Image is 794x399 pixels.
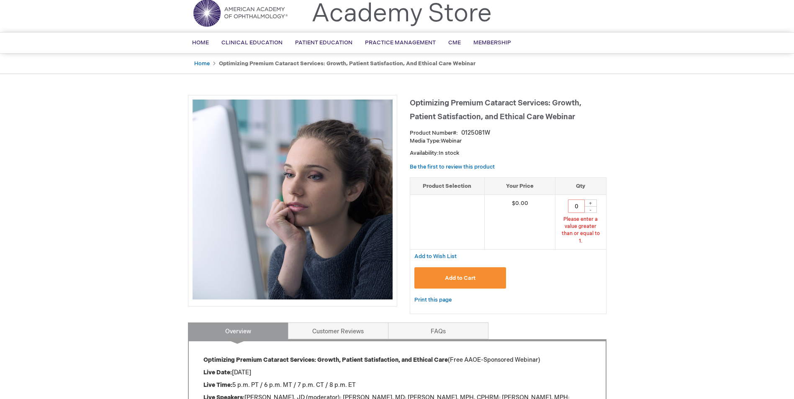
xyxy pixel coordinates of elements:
[193,100,393,299] img: Optimizing Premium Cataract Services: Growth, Patient Satisfaction, and Ethical Care Webinar
[221,39,283,46] span: Clinical Education
[288,322,388,339] a: Customer Reviews
[484,177,555,195] th: Your Price
[219,60,475,67] strong: Optimizing Premium Cataract Services: Growth, Patient Satisfaction, and Ethical Care Webinar
[410,138,441,144] strong: Media Type:
[203,356,448,363] strong: Optimizing Premium Cataract Services: Growth, Patient Satisfaction, and Ethical Care
[203,381,232,389] strong: Live Time:
[584,199,597,207] div: +
[203,369,232,376] strong: Live Date:
[414,253,457,260] a: Add to Wish List
[560,216,601,245] div: Please enter a value greater than or equal to 1.
[584,206,597,213] div: -
[295,39,352,46] span: Patient Education
[484,195,555,250] td: $0.00
[410,149,606,157] p: Availability:
[414,267,506,289] button: Add to Cart
[203,368,591,377] p: [DATE]
[192,39,209,46] span: Home
[448,39,461,46] span: CME
[388,322,488,339] a: FAQs
[555,177,606,195] th: Qty
[203,381,591,389] p: 5 p.m. PT / 6 p.m. MT / 7 p.m. CT / 8 p.m. ET
[414,295,452,305] a: Print this page
[194,60,210,67] a: Home
[410,164,495,170] a: Be the first to review this product
[188,322,288,339] a: Overview
[410,137,606,145] p: Webinar
[410,177,485,195] th: Product Selection
[410,99,581,121] span: Optimizing Premium Cataract Services: Growth, Patient Satisfaction, and Ethical Care Webinar
[445,275,475,281] span: Add to Cart
[365,39,436,46] span: Practice Management
[473,39,511,46] span: Membership
[410,130,458,136] strong: Product Number
[439,150,459,156] span: In stock
[568,199,585,213] input: Qty
[203,356,591,364] p: (Free AAOE-Sponsored Webinar)
[461,129,490,137] div: 0125081W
